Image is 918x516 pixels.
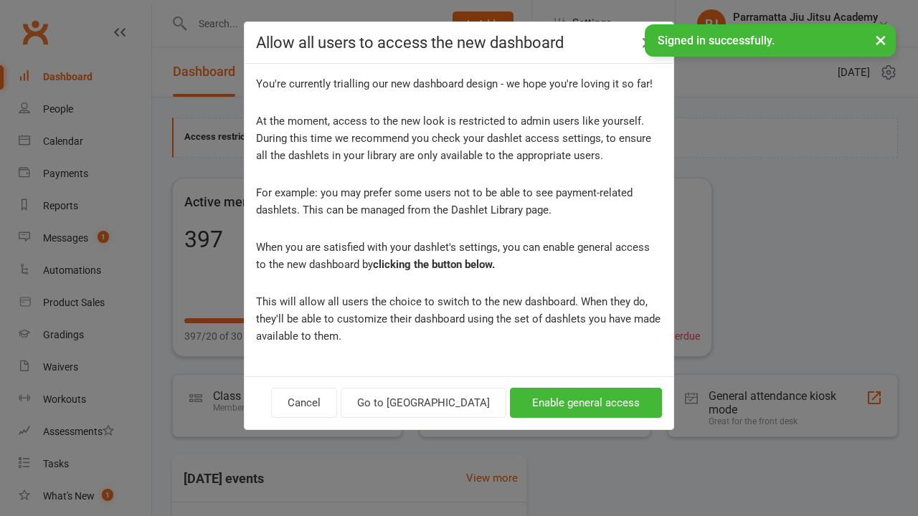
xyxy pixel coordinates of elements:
div: For example: you may prefer some users not to be able to see payment-related dashlets. This can b... [256,184,662,219]
div: This will allow all users the choice to switch to the new dashboard. When they do, they'll be abl... [256,293,662,345]
div: You're currently trialling our new dashboard design - we hope you're loving it so far! [256,75,662,92]
span: Signed in successfully. [658,34,775,47]
div: At the moment, access to the new look is restricted to admin users like yourself. During this tim... [256,113,662,164]
div: When you are satisfied with your dashlet's settings, you can enable general access to the new das... [256,239,662,273]
button: × [868,24,894,55]
button: Go to [GEOGRAPHIC_DATA] [341,388,506,418]
button: Enable general access [510,388,662,418]
button: Cancel [271,388,337,418]
strong: clicking the button below. [373,258,495,271]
